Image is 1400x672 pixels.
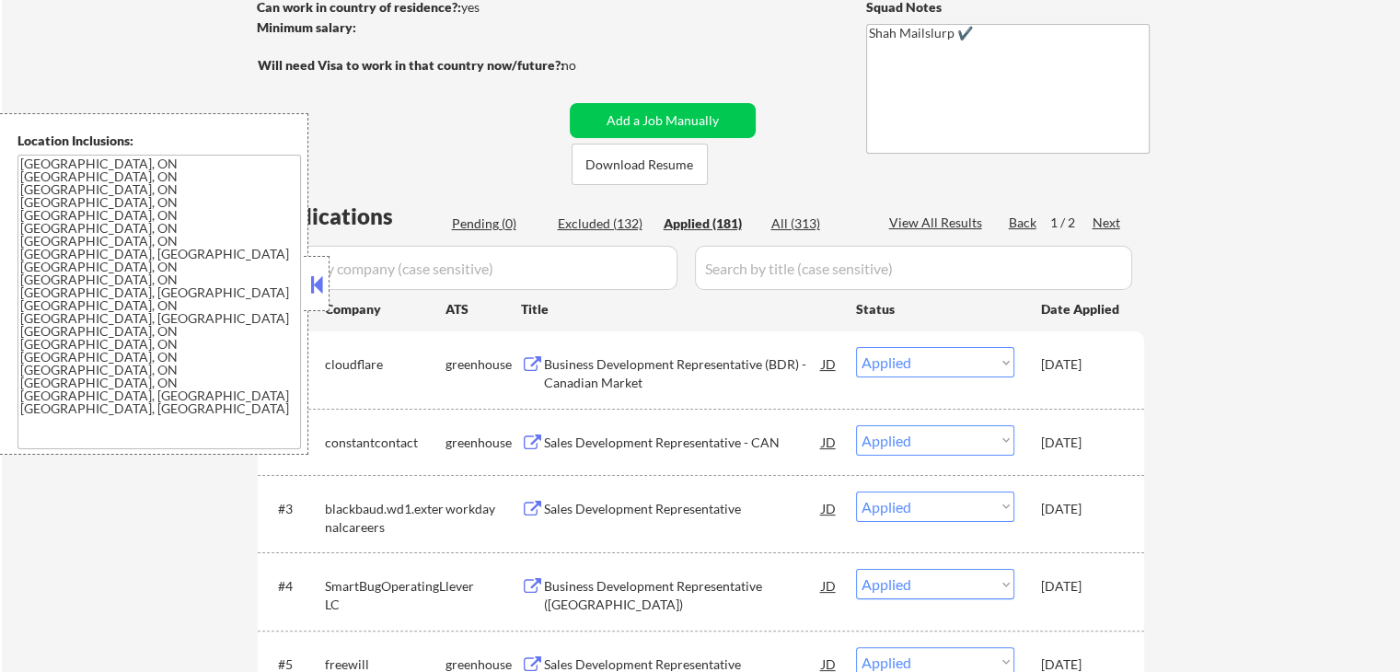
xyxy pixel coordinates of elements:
[1093,214,1122,232] div: Next
[445,300,521,319] div: ATS
[820,569,839,602] div: JD
[325,577,445,613] div: SmartBugOperatingLLC
[570,103,756,138] button: Add a Job Manually
[544,434,822,452] div: Sales Development Representative - CAN
[820,347,839,380] div: JD
[278,577,310,596] div: #4
[445,500,521,518] div: workday
[325,434,445,452] div: constantcontact
[664,214,756,233] div: Applied (181)
[325,300,445,319] div: Company
[771,214,863,233] div: All (313)
[1041,300,1122,319] div: Date Applied
[257,19,356,35] strong: Minimum salary:
[17,132,301,150] div: Location Inclusions:
[544,355,822,391] div: Business Development Representative (BDR) - Canadian Market
[1041,577,1122,596] div: [DATE]
[572,144,708,185] button: Download Resume
[820,492,839,525] div: JD
[263,205,445,227] div: Applications
[1041,434,1122,452] div: [DATE]
[452,214,544,233] div: Pending (0)
[258,57,564,73] strong: Will need Visa to work in that country now/future?:
[325,355,445,374] div: cloudflare
[695,246,1132,290] input: Search by title (case sensitive)
[1050,214,1093,232] div: 1 / 2
[544,500,822,518] div: Sales Development Representative
[278,500,310,518] div: #3
[1041,355,1122,374] div: [DATE]
[263,246,677,290] input: Search by company (case sensitive)
[445,434,521,452] div: greenhouse
[889,214,988,232] div: View All Results
[856,292,1014,325] div: Status
[820,425,839,458] div: JD
[558,214,650,233] div: Excluded (132)
[445,577,521,596] div: lever
[445,355,521,374] div: greenhouse
[325,500,445,536] div: blackbaud.wd1.externalcareers
[521,300,839,319] div: Title
[544,577,822,613] div: Business Development Representative ([GEOGRAPHIC_DATA])
[561,56,614,75] div: no
[1009,214,1038,232] div: Back
[1041,500,1122,518] div: [DATE]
